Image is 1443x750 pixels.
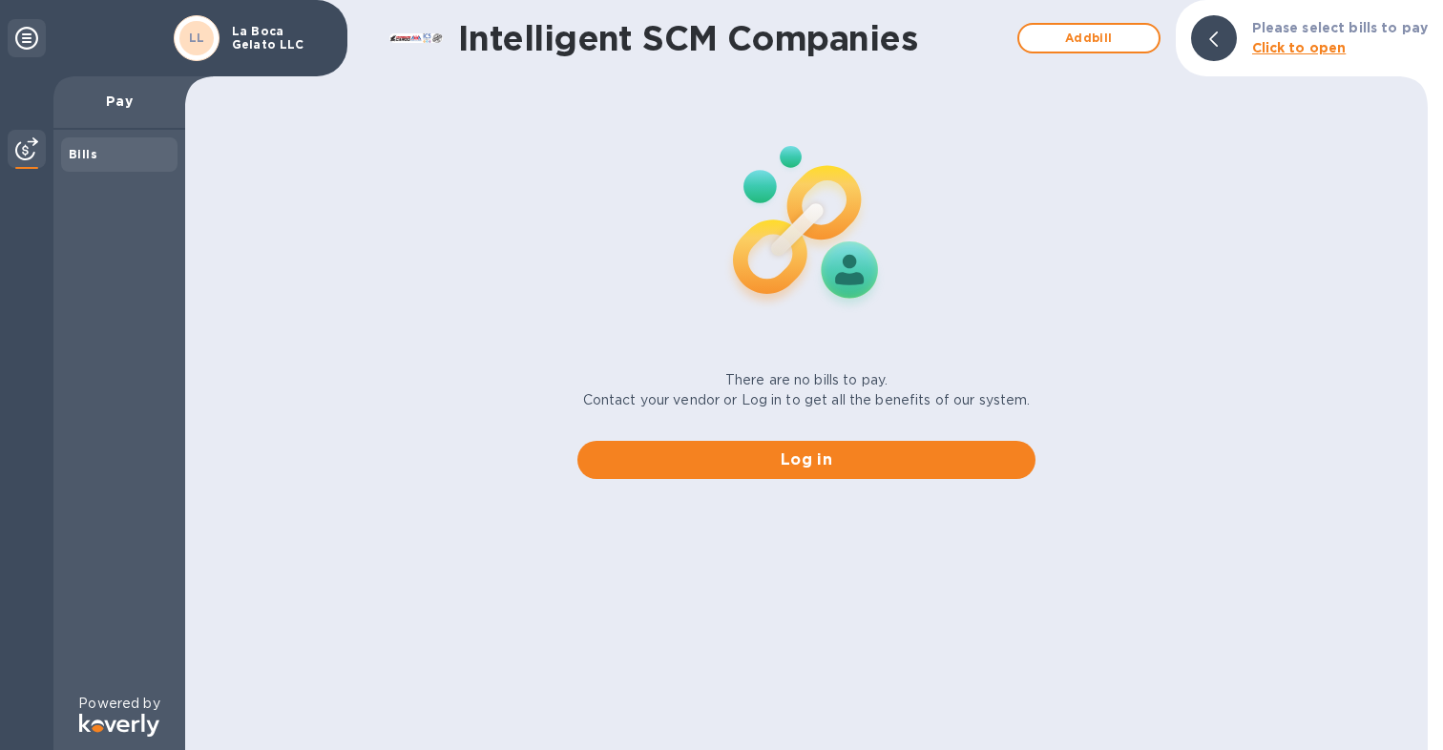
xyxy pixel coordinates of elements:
p: There are no bills to pay. Contact your vendor or Log in to get all the benefits of our system. [583,370,1031,410]
b: Bills [69,147,97,161]
b: LL [189,31,205,45]
button: Log in [577,441,1035,479]
span: Add bill [1035,27,1143,50]
h1: Intelligent SCM Companies [458,18,1008,58]
button: Addbill [1017,23,1161,53]
p: La Boca Gelato LLC [232,25,327,52]
b: Click to open [1252,40,1347,55]
img: Logo [79,714,159,737]
b: Please select bills to pay [1252,20,1428,35]
p: Pay [69,92,170,111]
span: Log in [593,448,1020,471]
p: Powered by [78,694,159,714]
